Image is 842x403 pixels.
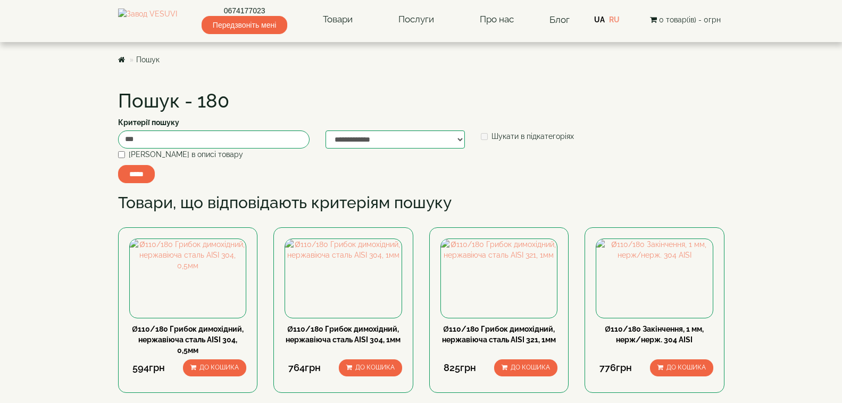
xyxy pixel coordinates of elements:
[118,149,243,160] label: [PERSON_NAME] в описі товару
[312,7,363,32] a: Товари
[118,151,125,158] input: [PERSON_NAME] в описі товару
[202,5,287,16] a: 0674177023
[130,239,246,271] img: Ø110/180 Грибок димохідний, нержавіюча сталь AISI 304, 0,5мм
[481,131,574,142] label: Шукати в підкатегоріях
[609,15,620,24] a: RU
[388,7,445,32] a: Послуги
[118,9,177,31] img: Завод VESUVI
[285,361,324,375] div: 764грн
[549,14,570,25] a: Блог
[596,361,636,375] div: 776грн
[442,325,556,344] a: Ø110/180 Грибок димохідний, нержавіюча сталь AISI 321, 1мм
[659,15,721,24] span: 0 товар(ів) - 0грн
[129,361,169,375] div: 594грн
[339,359,402,376] button: До кошика
[118,194,724,211] h2: Товари, що відповідають критеріям пошуку
[132,325,244,355] a: Ø110/180 Грибок димохідний, нержавіюча сталь AISI 304, 0,5мм
[118,91,724,112] h1: Пошук - 180
[355,364,395,371] span: До кошика
[136,55,160,64] a: Пошук
[285,239,402,260] img: Ø110/180 Грибок димохідний, нержавіюча сталь AISI 304, 1мм
[605,325,704,344] a: Ø110/180 Закінчення, 1 мм, нерж/нерж. 304 АISI
[199,364,239,371] span: До кошика
[286,325,401,344] a: Ø110/180 Грибок димохідний, нержавіюча сталь AISI 304, 1мм
[202,16,287,34] span: Передзвоніть мені
[440,361,480,375] div: 825грн
[118,117,179,128] label: Критерії пошуку
[596,239,713,260] img: Ø110/180 Закінчення, 1 мм, нерж/нерж. 304 АISI
[650,359,713,376] button: До кошика
[494,359,557,376] button: До кошика
[647,14,724,26] button: 0 товар(ів) - 0грн
[666,364,706,371] span: До кошика
[469,7,524,32] a: Про нас
[441,239,557,260] img: Ø110/180 Грибок димохідний, нержавіюча сталь AISI 321, 1мм
[183,359,246,376] button: До кошика
[481,133,488,140] input: Шукати в підкатегоріях
[594,15,605,24] a: UA
[511,364,550,371] span: До кошика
